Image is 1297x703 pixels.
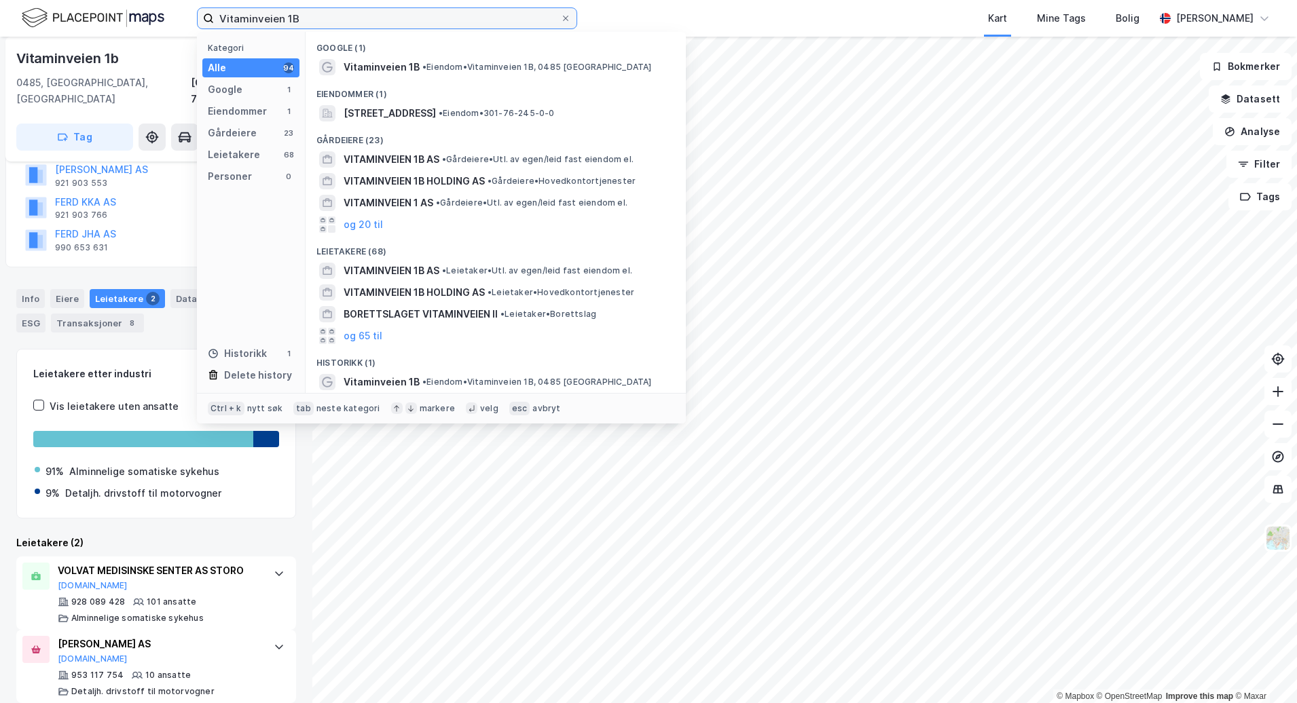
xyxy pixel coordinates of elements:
[1265,525,1291,551] img: Z
[293,402,314,415] div: tab
[344,306,498,322] span: BORETTSLAGET VITAMINVEIEN II
[147,596,196,607] div: 101 ansatte
[344,195,433,211] span: VITAMINVEIEN 1 AS
[439,108,443,118] span: •
[208,60,226,76] div: Alle
[1226,151,1292,178] button: Filter
[208,103,267,119] div: Eiendommer
[283,348,294,359] div: 1
[436,197,627,208] span: Gårdeiere • Utl. av egen/leid fast eiendom el.
[71,686,215,697] div: Detaljh. drivstoff til motorvogner
[50,289,84,308] div: Eiere
[488,287,492,297] span: •
[480,403,498,414] div: velg
[69,463,219,480] div: Alminnelige somatiske sykehus
[1213,118,1292,145] button: Analyse
[344,216,383,233] button: og 20 til
[442,154,446,164] span: •
[344,263,439,279] span: VITAMINVEIEN 1B AS
[55,242,108,253] div: 990 653 631
[58,580,128,591] button: [DOMAIN_NAME]
[500,309,596,320] span: Leietaker • Borettslag
[344,328,382,344] button: og 65 til
[1229,638,1297,703] iframe: Chat Widget
[344,151,439,168] span: VITAMINVEIEN 1B AS
[1228,183,1292,210] button: Tags
[71,613,204,624] div: Alminnelige somatiske sykehus
[1037,10,1086,26] div: Mine Tags
[988,10,1007,26] div: Kart
[439,108,555,119] span: Eiendom • 301-76-245-0-0
[442,154,634,165] span: Gårdeiere • Utl. av egen/leid fast eiendom el.
[500,309,505,319] span: •
[50,398,179,415] div: Vis leietakere uten ansatte
[344,284,485,301] span: VITAMINVEIEN 1B HOLDING AS
[146,292,160,305] div: 2
[208,168,252,185] div: Personer
[170,289,238,308] div: Datasett
[58,563,260,579] div: VOLVAT MEDISINSKE SENTER AS STORO
[22,6,164,30] img: logo.f888ab2527a4732fd821a326f86c7f29.svg
[45,485,60,501] div: 9%
[208,43,299,53] div: Kategori
[422,377,652,387] span: Eiendom • Vitaminveien 1B, 0485 [GEOGRAPHIC_DATA]
[306,78,686,102] div: Eiendommer (1)
[1166,691,1233,701] a: Improve this map
[442,265,446,275] span: •
[16,47,122,69] div: Vitaminveien 1b
[71,596,125,607] div: 928 089 428
[224,367,292,383] div: Delete history
[16,535,296,551] div: Leietakere (2)
[283,84,294,95] div: 1
[16,313,45,332] div: ESG
[422,62,426,72] span: •
[1200,53,1292,80] button: Bokmerker
[65,485,221,501] div: Detaljh. drivstoff til motorvogner
[55,178,107,189] div: 921 903 553
[532,403,560,414] div: avbryt
[16,75,191,107] div: 0485, [GEOGRAPHIC_DATA], [GEOGRAPHIC_DATA]
[509,402,530,415] div: esc
[208,345,267,362] div: Historikk
[1176,10,1254,26] div: [PERSON_NAME]
[442,265,632,276] span: Leietaker • Utl. av egen/leid fast eiendom el.
[51,313,144,332] div: Transaksjoner
[1116,10,1139,26] div: Bolig
[16,123,133,151] button: Tag
[422,377,426,387] span: •
[1209,85,1292,113] button: Datasett
[306,124,686,149] div: Gårdeiere (23)
[488,176,492,186] span: •
[191,75,296,107] div: [GEOGRAPHIC_DATA], 76/245
[422,62,652,73] span: Eiendom • Vitaminveien 1B, 0485 [GEOGRAPHIC_DATA]
[58,636,260,652] div: [PERSON_NAME] AS
[16,289,45,308] div: Info
[283,171,294,182] div: 0
[45,463,64,480] div: 91%
[488,287,634,298] span: Leietaker • Hovedkontortjenester
[71,670,124,681] div: 953 117 754
[344,59,420,75] span: Vitaminveien 1B
[420,403,455,414] div: markere
[125,316,139,330] div: 8
[344,173,485,189] span: VITAMINVEIEN 1B HOLDING AS
[208,125,257,141] div: Gårdeiere
[55,210,107,221] div: 921 903 766
[58,653,128,664] button: [DOMAIN_NAME]
[344,105,436,121] span: [STREET_ADDRESS]
[247,403,283,414] div: nytt søk
[1057,691,1094,701] a: Mapbox
[306,347,686,371] div: Historikk (1)
[208,402,244,415] div: Ctrl + k
[316,403,380,414] div: neste kategori
[145,670,191,681] div: 10 ansatte
[90,289,165,308] div: Leietakere
[283,128,294,138] div: 23
[436,197,440,208] span: •
[283,106,294,117] div: 1
[306,32,686,56] div: Google (1)
[344,374,420,390] span: Vitaminveien 1B
[283,149,294,160] div: 68
[208,81,242,98] div: Google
